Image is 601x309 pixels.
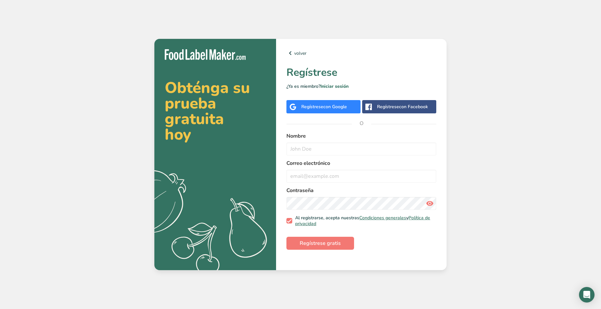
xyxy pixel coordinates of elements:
label: Correo electrónico [286,159,436,167]
a: Política de privacidad [295,215,430,227]
label: Contraseña [286,187,436,194]
h1: Regístrese [286,65,436,80]
span: O [352,114,371,133]
a: Condiciones generales [359,215,406,221]
img: Food Label Maker [165,49,246,60]
p: ¿Ya es miembro? [286,83,436,90]
h2: Obténga su prueba gratuita hoy [165,80,266,142]
a: Iniciar sesión [320,83,349,89]
button: Regístrese gratis [286,237,354,250]
span: Regístrese gratis [300,239,341,247]
input: John Doe [286,143,436,155]
input: email@example.com [286,170,436,183]
div: Regístrese [377,103,428,110]
span: Al registrarse, acepta nuestras y [292,215,434,226]
a: volver [286,49,436,57]
span: con Google [323,104,347,110]
div: Regístrese [301,103,347,110]
div: Open Intercom Messenger [579,287,595,303]
label: Nombre [286,132,436,140]
span: con Facebook [399,104,428,110]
